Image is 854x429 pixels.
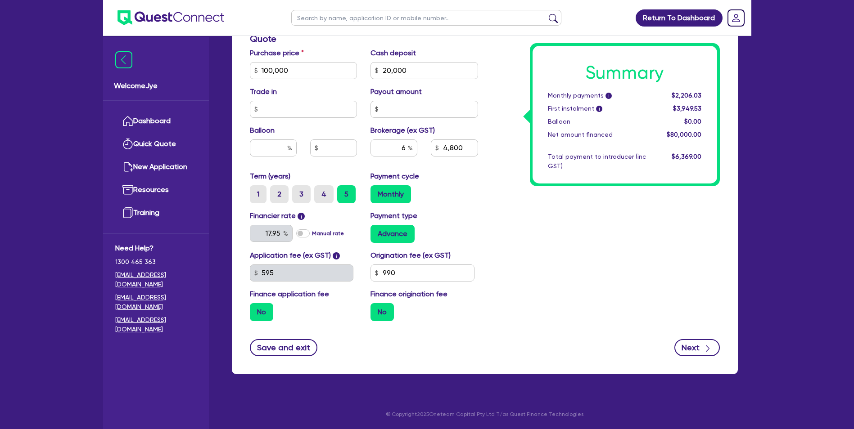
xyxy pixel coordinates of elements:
[605,93,612,99] span: i
[672,92,701,99] span: $2,206.03
[337,185,356,203] label: 5
[115,293,197,312] a: [EMAIL_ADDRESS][DOMAIN_NAME]
[291,10,561,26] input: Search by name, application ID or mobile number...
[541,104,653,113] div: First instalment
[541,152,653,171] div: Total payment to introducer (inc GST)
[541,91,653,100] div: Monthly payments
[371,250,451,261] label: Origination fee (ex GST)
[115,243,197,254] span: Need Help?
[371,48,416,58] label: Cash deposit
[371,171,419,182] label: Payment cycle
[672,153,701,160] span: $6,369.00
[548,62,702,84] h1: Summary
[115,257,197,267] span: 1300 465 363
[371,289,447,299] label: Finance origination fee
[667,131,701,138] span: $80,000.00
[250,48,304,58] label: Purchase price
[684,118,701,125] span: $0.00
[250,250,331,261] label: Application fee (ex GST)
[636,9,723,27] a: Return To Dashboard
[250,86,277,97] label: Trade in
[250,125,275,136] label: Balloon
[115,110,197,133] a: Dashboard
[250,210,305,221] label: Financier rate
[250,185,267,203] label: 1
[673,105,701,112] span: $3,949.53
[314,185,334,203] label: 4
[115,133,197,156] a: Quick Quote
[250,33,478,44] h3: Quote
[724,6,748,30] a: Dropdown toggle
[371,125,435,136] label: Brokerage (ex GST)
[541,130,653,139] div: Net amount financed
[114,80,198,91] span: Welcome Jye
[371,185,411,203] label: Monthly
[541,117,653,126] div: Balloon
[270,185,289,203] label: 2
[115,270,197,289] a: [EMAIL_ADDRESS][DOMAIN_NAME]
[333,252,340,259] span: i
[115,179,197,201] a: Resources
[226,410,744,418] p: © Copyright 2025 Oneteam Capital Pty Ltd T/as Quest Finance Technologies
[250,339,318,356] button: Save and exit
[250,171,290,182] label: Term (years)
[115,201,197,224] a: Training
[312,229,344,237] label: Manual rate
[298,213,305,220] span: i
[371,210,417,221] label: Payment type
[115,51,132,68] img: icon-menu-close
[371,303,394,321] label: No
[250,289,329,299] label: Finance application fee
[117,10,224,25] img: quest-connect-logo-blue
[292,185,311,203] label: 3
[122,184,133,195] img: resources
[371,225,415,243] label: Advance
[596,106,602,112] span: i
[674,339,720,356] button: Next
[115,315,197,334] a: [EMAIL_ADDRESS][DOMAIN_NAME]
[115,156,197,179] a: New Application
[122,139,133,149] img: quick-quote
[122,161,133,172] img: new-application
[250,303,273,321] label: No
[122,207,133,218] img: training
[371,86,422,97] label: Payout amount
